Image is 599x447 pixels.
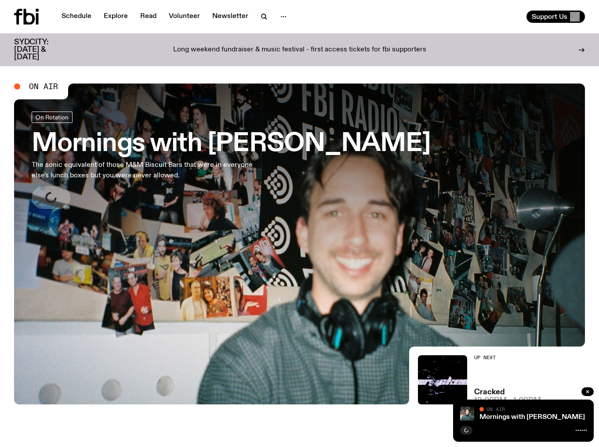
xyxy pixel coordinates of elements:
span: On Air [29,83,58,90]
p: Long weekend fundraiser & music festival - first access tickets for fbi supporters [173,46,426,54]
a: Read [135,11,162,23]
a: Explore [98,11,133,23]
span: On Air [486,406,505,412]
h3: SYDCITY: [DATE] & [DATE] [14,39,70,61]
span: On Rotation [36,114,69,120]
span: Support Us [532,13,567,21]
img: Logo for Podcast Cracked. Black background, with white writing, with glass smashing graphics [418,355,467,404]
h2: Up Next [474,355,541,360]
a: Mornings with [PERSON_NAME] [479,414,585,421]
span: 12:00pm - 1:00pm [474,397,541,404]
a: Cracked [474,389,505,396]
a: Newsletter [207,11,254,23]
a: On Rotation [32,112,73,123]
button: Support Us [526,11,585,23]
p: The sonic equivalent of those M&M Biscuit Bars that were in everyone else's lunch boxes but you w... [32,160,257,181]
a: Schedule [56,11,97,23]
h3: Mornings with [PERSON_NAME] [32,132,431,156]
a: Radio presenter Ben Hansen sits in front of a wall of photos and an fbi radio sign. Film photo. B... [14,83,585,404]
img: Radio presenter Ben Hansen sits in front of a wall of photos and an fbi radio sign. Film photo. B... [460,407,474,421]
a: Mornings with [PERSON_NAME]The sonic equivalent of those M&M Biscuit Bars that were in everyone e... [32,112,431,209]
a: Volunteer [163,11,205,23]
